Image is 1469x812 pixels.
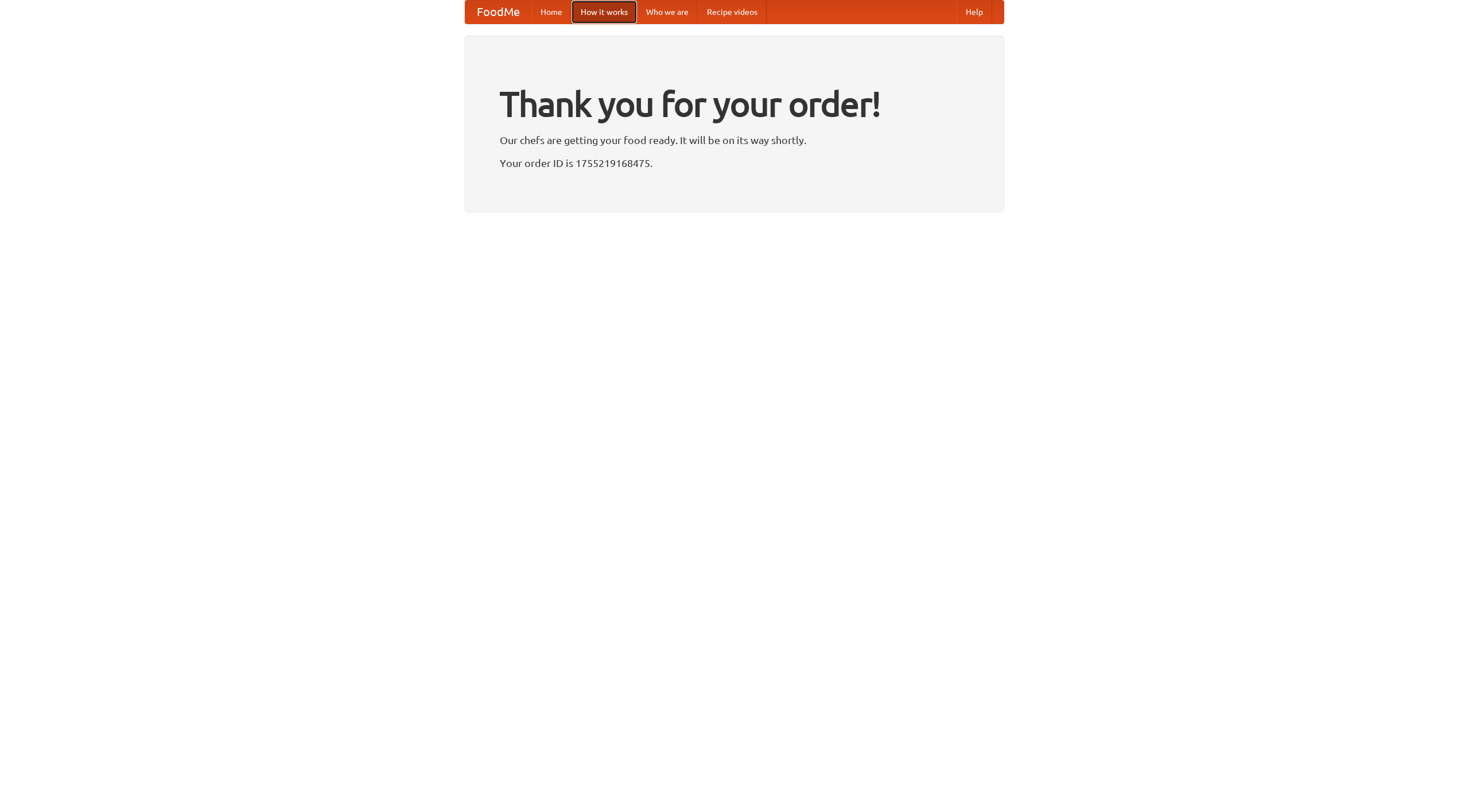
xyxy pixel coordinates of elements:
[572,1,637,24] a: How it works
[637,1,698,24] a: Who we are
[500,131,969,149] p: Our chefs are getting your food ready. It will be on its way shortly.
[531,1,572,24] a: Home
[500,154,969,172] p: Your order ID is 1755219168475.
[465,1,531,24] a: FoodMe
[500,76,969,131] h1: Thank you for your order!
[698,1,767,24] a: Recipe videos
[957,1,992,24] a: Help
